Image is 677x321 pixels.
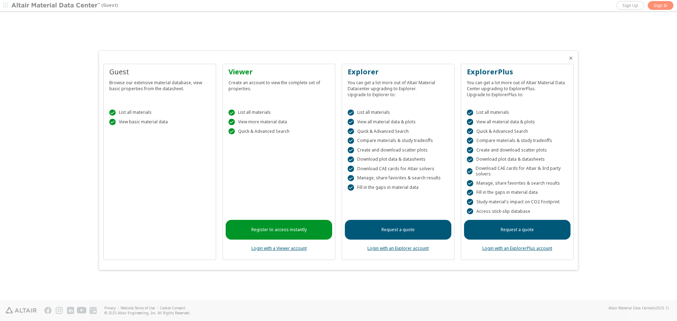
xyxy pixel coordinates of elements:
[228,110,235,116] div: 
[467,137,568,144] div: Compare materials & study tradeoffs
[348,77,449,98] div: You can get a lot more out of Altair Material Datacenter upgrading to Explorer. Upgrade to Explor...
[467,119,473,125] div: 
[348,147,354,153] div: 
[109,77,210,92] div: Browse our extensive material database, view basic properties from the datasheet.
[348,119,354,125] div: 
[348,110,449,116] div: List all materials
[109,119,210,125] div: View basic material data
[348,156,354,163] div: 
[109,110,210,116] div: List all materials
[467,147,568,153] div: Create and download scatter plots
[467,190,473,196] div: 
[367,245,429,251] a: Login with an Explorer account
[467,128,473,135] div: 
[109,119,116,125] div: 
[467,110,568,116] div: List all materials
[109,110,116,116] div: 
[467,137,473,144] div: 
[467,208,473,215] div: 
[348,128,354,135] div: 
[348,137,354,144] div: 
[228,119,235,125] div: 
[348,137,449,144] div: Compare materials & study tradeoffs
[109,67,210,77] div: Guest
[348,156,449,163] div: Download plot data & datasheets
[348,184,449,191] div: Fill in the gaps in material data
[348,166,449,172] div: Download CAE cards for Altair solvers
[467,110,473,116] div: 
[348,128,449,135] div: Quick & Advanced Search
[228,128,235,135] div: 
[348,166,354,172] div: 
[467,180,473,186] div: 
[348,175,449,181] div: Manage, share favorites & search results
[467,147,473,153] div: 
[345,220,451,240] a: Request a quote
[251,245,307,251] a: Login with a Viewer account
[467,166,568,177] div: Download CAE cards for Altair & 3rd party solvers
[467,156,568,163] div: Download plot data & datasheets
[467,119,568,125] div: View all material data & plots
[467,67,568,77] div: ExplorerPlus
[467,199,473,205] div: 
[568,55,574,61] button: Close
[464,220,571,240] a: Request a quote
[467,156,473,163] div: 
[348,147,449,153] div: Create and download scatter plots
[467,199,568,205] div: Study material's impact on CO2 Footprint
[228,67,329,77] div: Viewer
[228,110,329,116] div: List all materials
[467,190,568,196] div: Fill in the gaps in material data
[348,184,354,191] div: 
[467,128,568,135] div: Quick & Advanced Search
[467,77,568,98] div: You can get a lot more out of Altair Material Data Center upgrading to ExplorerPlus. Upgrade to E...
[348,67,449,77] div: Explorer
[226,220,332,240] a: Register to access instantly
[482,245,552,251] a: Login with an ExplorerPlus account
[348,119,449,125] div: View all material data & plots
[467,208,568,215] div: Access stick-slip database
[228,128,329,135] div: Quick & Advanced Search
[228,77,329,92] div: Create an account to view the complete set of properties.
[348,110,354,116] div: 
[467,168,472,174] div: 
[467,180,568,186] div: Manage, share favorites & search results
[228,119,329,125] div: View more material data
[348,175,354,181] div: 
